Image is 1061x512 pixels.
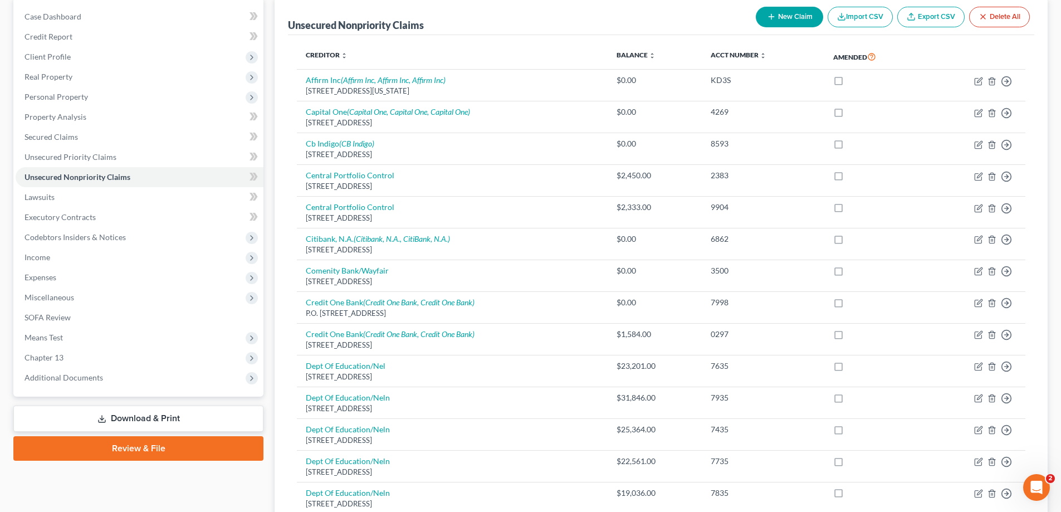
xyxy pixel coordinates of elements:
a: Dept Of Education/Neln [306,393,390,402]
span: 2 [1046,474,1055,483]
span: Means Test [25,333,63,342]
a: Cb Indigo(CB Indigo) [306,139,374,148]
div: P.O. [STREET_ADDRESS] [306,308,598,319]
a: Download & Print [13,406,263,432]
div: [STREET_ADDRESS] [306,276,598,287]
span: Expenses [25,272,56,282]
div: 4269 [711,106,815,118]
a: Case Dashboard [16,7,263,27]
i: (Affirm Inc, Affirm Inc, Affirm Inc) [341,75,446,85]
button: Import CSV [828,7,893,27]
span: Property Analysis [25,112,86,121]
div: [STREET_ADDRESS] [306,403,598,414]
a: Balance unfold_more [617,51,656,59]
a: Secured Claims [16,127,263,147]
div: [STREET_ADDRESS] [306,467,598,477]
a: Unsecured Nonpriority Claims [16,167,263,187]
div: $0.00 [617,233,693,245]
a: Unsecured Priority Claims [16,147,263,167]
div: [STREET_ADDRESS] [306,245,598,255]
a: Lawsuits [16,187,263,207]
span: Personal Property [25,92,88,101]
div: 8593 [711,138,815,149]
a: Acct Number unfold_more [711,51,766,59]
a: Property Analysis [16,107,263,127]
i: (Capital One, Capital One, Capital One) [347,107,470,116]
div: [STREET_ADDRESS] [306,435,598,446]
div: $0.00 [617,138,693,149]
div: $0.00 [617,297,693,308]
a: Creditor unfold_more [306,51,348,59]
span: Codebtors Insiders & Notices [25,232,126,242]
span: SOFA Review [25,313,71,322]
a: Dept Of Education/Neln [306,456,390,466]
i: (Citibank, N.A., CitiBank, N.A.) [354,234,450,243]
div: $22,561.00 [617,456,693,467]
a: Central Portfolio Control [306,170,394,180]
div: $23,201.00 [617,360,693,372]
span: Lawsuits [25,192,55,202]
a: Capital One(Capital One, Capital One, Capital One) [306,107,470,116]
div: 0297 [711,329,815,340]
div: [STREET_ADDRESS] [306,213,598,223]
div: 3500 [711,265,815,276]
div: 7998 [711,297,815,308]
span: Secured Claims [25,132,78,142]
button: Delete All [969,7,1030,27]
span: Client Profile [25,52,71,61]
i: (Credit One Bank, Credit One Bank) [363,298,475,307]
div: [STREET_ADDRESS] [306,149,598,160]
span: Case Dashboard [25,12,81,21]
a: Executory Contracts [16,207,263,227]
a: Central Portfolio Control [306,202,394,212]
span: Real Property [25,72,72,81]
div: 6862 [711,233,815,245]
i: unfold_more [649,52,656,59]
div: 7435 [711,424,815,435]
div: [STREET_ADDRESS] [306,499,598,509]
span: Additional Documents [25,373,103,382]
i: unfold_more [760,52,766,59]
div: KD3S [711,75,815,86]
button: New Claim [756,7,823,27]
div: $1,584.00 [617,329,693,340]
div: [STREET_ADDRESS] [306,118,598,128]
th: Amended [824,44,925,70]
a: Dept Of Education/Nel [306,361,385,370]
div: $25,364.00 [617,424,693,435]
span: Executory Contracts [25,212,96,222]
div: $0.00 [617,75,693,86]
div: $2,450.00 [617,170,693,181]
a: Credit One Bank(Credit One Bank, Credit One Bank) [306,298,475,307]
div: Unsecured Nonpriority Claims [288,18,424,32]
a: Review & File [13,436,263,461]
span: Unsecured Nonpriority Claims [25,172,130,182]
div: [STREET_ADDRESS] [306,340,598,350]
a: SOFA Review [16,308,263,328]
span: Chapter 13 [25,353,63,362]
span: Income [25,252,50,262]
div: $0.00 [617,265,693,276]
div: [STREET_ADDRESS] [306,372,598,382]
div: $31,846.00 [617,392,693,403]
i: unfold_more [341,52,348,59]
div: [STREET_ADDRESS][US_STATE] [306,86,598,96]
a: Export CSV [897,7,965,27]
span: Unsecured Priority Claims [25,152,116,162]
div: 2383 [711,170,815,181]
div: [STREET_ADDRESS] [306,181,598,192]
i: (CB Indigo) [339,139,374,148]
a: Comenity Bank/Wayfair [306,266,389,275]
div: 7935 [711,392,815,403]
span: Credit Report [25,32,72,41]
i: (Credit One Bank, Credit One Bank) [363,329,475,339]
a: Dept Of Education/Neln [306,488,390,498]
a: Citibank, N.A.(Citibank, N.A., CitiBank, N.A.) [306,234,450,243]
div: 9904 [711,202,815,213]
iframe: Intercom live chat [1023,474,1050,501]
a: Credit One Bank(Credit One Bank, Credit One Bank) [306,329,475,339]
div: 7735 [711,456,815,467]
span: Miscellaneous [25,292,74,302]
a: Credit Report [16,27,263,47]
div: $2,333.00 [617,202,693,213]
